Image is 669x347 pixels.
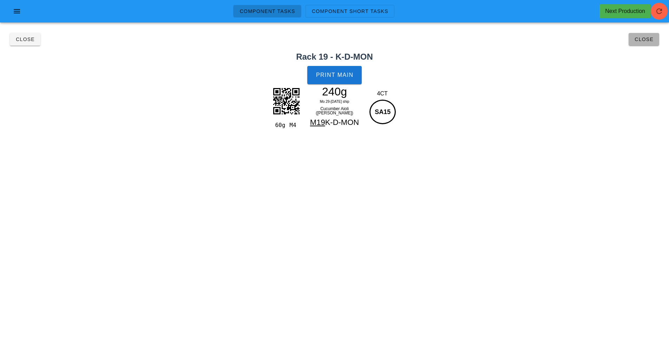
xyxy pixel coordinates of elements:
[10,33,40,46] button: Close
[629,33,659,46] button: Close
[233,5,301,18] a: Component Tasks
[634,36,654,42] span: Close
[239,8,295,14] span: Component Tasks
[605,7,645,15] div: Next Production
[320,100,349,104] span: Mo 29-[DATE] ship
[325,118,359,127] span: K-D-MON
[269,84,304,119] img: hEAAAAASUVORK5CYII=
[368,89,397,98] div: 4CT
[310,118,325,127] span: M19
[316,72,354,78] span: Print Main
[307,66,361,84] button: Print Main
[306,5,394,18] a: Component Short Tasks
[15,36,35,42] span: Close
[304,105,365,116] div: Cucumber Aioli ([PERSON_NAME])
[287,121,301,130] div: M4
[369,100,396,124] div: SA15
[272,121,287,130] div: 60g
[4,51,665,63] h2: Rack 19 - K-D-MON
[311,8,388,14] span: Component Short Tasks
[304,86,365,97] div: 240g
